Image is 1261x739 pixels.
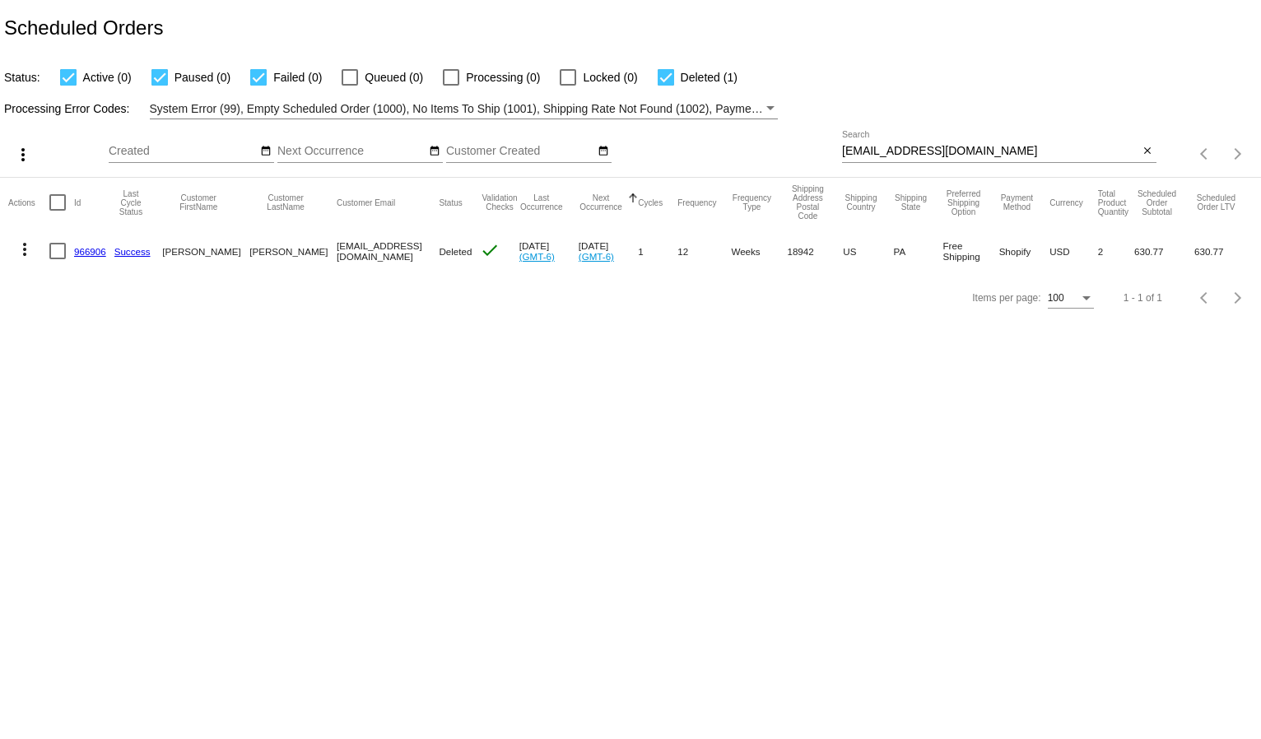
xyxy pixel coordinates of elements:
span: Deleted [439,246,472,257]
button: Change sorting for Frequency [677,198,716,207]
button: Clear [1139,143,1156,160]
mat-cell: [DATE] [579,227,638,275]
input: Search [842,145,1139,158]
button: Change sorting for ShippingState [894,193,928,211]
button: Change sorting for Cycles [638,198,663,207]
mat-cell: [EMAIL_ADDRESS][DOMAIN_NAME] [337,227,439,275]
h2: Scheduled Orders [4,16,163,40]
mat-select: Items per page: [1048,293,1094,304]
button: Change sorting for CurrencyIso [1049,198,1083,207]
span: Status: [4,71,40,84]
mat-icon: more_vert [15,239,35,259]
mat-cell: USD [1049,227,1098,275]
mat-icon: close [1142,145,1153,158]
button: Change sorting for CustomerLastName [249,193,322,211]
button: Change sorting for PreferredShippingOption [943,189,984,216]
mat-cell: 2 [1098,227,1134,275]
span: Paused (0) [174,67,230,87]
a: Success [114,246,151,257]
button: Change sorting for FrequencyType [731,193,772,211]
mat-cell: 18942 [787,227,843,275]
mat-icon: more_vert [13,145,33,165]
input: Next Occurrence [277,145,426,158]
button: Change sorting for Subtotal [1134,189,1180,216]
button: Previous page [1189,137,1221,170]
button: Change sorting for Status [439,198,462,207]
button: Change sorting for PaymentMethod.Type [999,193,1035,211]
mat-header-cell: Actions [8,178,49,227]
button: Change sorting for ShippingPostcode [787,184,828,221]
mat-icon: date_range [598,145,609,158]
input: Customer Created [446,145,594,158]
span: Locked (0) [583,67,637,87]
button: Previous page [1189,281,1221,314]
button: Change sorting for LifetimeValue [1194,193,1238,211]
mat-cell: 1 [638,227,677,275]
mat-icon: check [480,240,500,260]
mat-cell: US [843,227,893,275]
button: Change sorting for CustomerFirstName [162,193,235,211]
mat-cell: Free Shipping [943,227,999,275]
mat-cell: PA [894,227,943,275]
span: 100 [1048,292,1064,304]
mat-cell: 12 [677,227,731,275]
button: Change sorting for Id [74,198,81,207]
a: (GMT-6) [579,251,614,262]
a: (GMT-6) [519,251,555,262]
button: Change sorting for NextOccurrenceUtc [579,193,623,211]
div: Items per page: [972,292,1040,304]
button: Change sorting for LastProcessingCycleId [114,189,148,216]
mat-cell: Weeks [731,227,787,275]
mat-header-cell: Validation Checks [480,178,519,227]
span: Queued (0) [365,67,423,87]
mat-cell: [PERSON_NAME] [162,227,249,275]
mat-cell: Shopify [999,227,1050,275]
mat-icon: date_range [260,145,272,158]
mat-cell: [DATE] [519,227,579,275]
button: Next page [1221,137,1254,170]
span: Processing Error Codes: [4,102,130,115]
a: 966906 [74,246,106,257]
span: Active (0) [83,67,132,87]
mat-cell: 630.77 [1134,227,1194,275]
mat-header-cell: Total Product Quantity [1098,178,1134,227]
div: 1 - 1 of 1 [1124,292,1162,304]
input: Created [109,145,257,158]
button: Change sorting for CustomerEmail [337,198,395,207]
mat-select: Filter by Processing Error Codes [150,99,779,119]
mat-cell: [PERSON_NAME] [249,227,337,275]
span: Failed (0) [273,67,322,87]
button: Change sorting for ShippingCountry [843,193,878,211]
span: Processing (0) [466,67,540,87]
span: Deleted (1) [681,67,738,87]
mat-icon: date_range [429,145,440,158]
button: Change sorting for LastOccurrenceUtc [519,193,564,211]
button: Next page [1221,281,1254,314]
mat-cell: 630.77 [1194,227,1253,275]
